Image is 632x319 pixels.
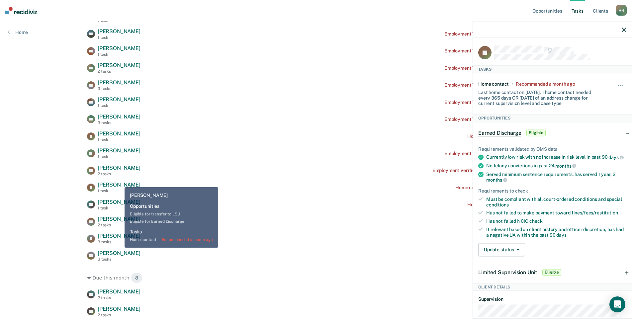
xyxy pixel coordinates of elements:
div: 2 tasks [98,223,140,227]
div: 2 tasks [98,172,140,176]
span: check [529,218,542,224]
div: Last home contact on [DATE]; 1 home contact needed every 365 days OR [DATE] of an address change ... [478,87,602,106]
div: Employment Verification recommended [DATE] [444,48,545,54]
div: Recommended a month ago [516,81,575,87]
div: Home contact recommended [DATE] [467,133,545,139]
span: [PERSON_NAME] [98,147,140,154]
span: [PERSON_NAME] [98,165,140,171]
div: Has not failed to make payment toward [486,210,626,216]
div: Currently low risk with no increase in risk level in past 90 [486,154,626,160]
div: 1 task [98,35,140,40]
div: Employment Verification recommended [DATE] [444,65,545,71]
span: [PERSON_NAME] [98,306,140,312]
span: conditions [486,202,509,207]
div: Opportunities [473,114,632,122]
div: 3 tasks [98,257,140,262]
span: [PERSON_NAME] [98,288,140,295]
div: 3 tasks [98,240,140,244]
div: Client Details [473,283,632,291]
div: 1 task [98,206,140,210]
span: [PERSON_NAME] [98,250,140,256]
span: [PERSON_NAME] [98,45,140,51]
div: Served minimum sentence requirements: has served 1 year, 2 [486,171,626,183]
span: Limited Supervision Unit [478,269,537,275]
div: 1 task [98,189,140,193]
span: [PERSON_NAME] [98,114,140,120]
img: Recidiviz [5,7,37,14]
div: No felony convictions in past 24 [486,163,626,169]
a: Home [8,29,28,35]
div: 2 tasks [98,69,140,74]
span: 8 [131,273,142,283]
span: [PERSON_NAME] [98,130,140,137]
div: Tasks [473,65,632,73]
div: H N [616,5,627,16]
div: Employment Verification recommended [DATE] [444,31,545,37]
span: [PERSON_NAME] [98,28,140,35]
div: Limited Supervision UnitEligible [473,262,632,283]
div: Must be compliant with all court-ordered conditions and special [486,196,626,207]
span: months [555,163,576,168]
div: If relevant based on client history and officer discretion, has had a negative UA within the past 90 [486,227,626,238]
div: 1 task [98,103,140,108]
div: Requirements to check [478,188,626,194]
div: 1 task [98,154,140,159]
div: 1 task [98,52,140,57]
span: months [486,177,507,183]
dt: Supervision [478,296,626,302]
div: Employment Verification recommended [DATE] [444,151,545,156]
div: Home contact [478,81,509,87]
div: 3 tasks [98,120,140,125]
span: [PERSON_NAME] [98,62,140,68]
span: Eligible [526,129,545,136]
button: Update status [478,243,525,256]
div: • [511,81,513,87]
div: Employment Verification recommended [DATE] [444,100,545,105]
div: 3 tasks [98,86,140,91]
div: Home contact recommended [DATE] [467,202,545,207]
span: [PERSON_NAME] [98,216,140,222]
div: 1 task [98,137,140,142]
div: Employment Verification recommended [DATE] [444,82,545,88]
div: Employment Verification recommended a month ago [432,168,545,173]
span: [PERSON_NAME] [98,199,140,205]
span: Eligible [542,269,561,276]
div: Employment Verification recommended [DATE] [444,117,545,122]
div: 2 tasks [98,295,140,300]
span: days [556,232,566,237]
div: Home contact recommended a month ago [455,185,545,191]
span: fines/fees/restitution [572,210,618,215]
div: 2 tasks [98,313,140,317]
span: [PERSON_NAME] [98,96,140,103]
div: Has not failed NCIC [486,218,626,224]
div: Due this month [87,273,545,283]
span: Earned Discharge [478,129,521,136]
div: Earned DischargeEligible [473,122,632,143]
span: days [608,155,623,160]
span: [PERSON_NAME] [98,79,140,86]
div: Open Intercom Messenger [609,296,625,312]
span: [PERSON_NAME] [98,233,140,239]
span: [PERSON_NAME] [98,182,140,188]
div: Requirements validated by OMS data [478,146,626,152]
